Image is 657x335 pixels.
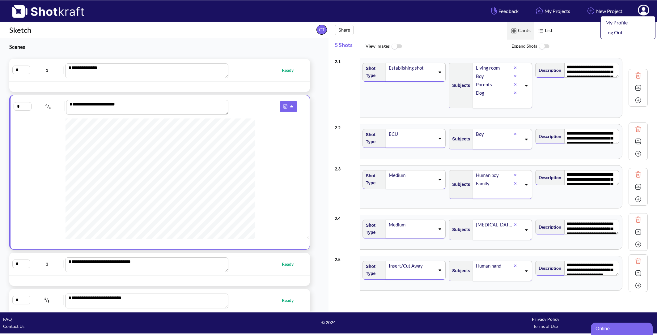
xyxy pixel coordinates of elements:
div: Human boy [475,171,514,179]
img: Hand Icon [490,6,498,16]
img: Trash Icon [634,256,643,265]
span: Ready [282,297,300,304]
img: Trash Icon [634,124,643,134]
span: 8 [49,106,51,110]
img: Add Icon [634,96,643,105]
span: Cards [507,22,534,40]
a: New Project [581,3,627,19]
div: 2 . 5 [335,253,357,263]
span: Subjects [449,179,470,190]
span: Ready [282,67,300,74]
img: Add Icon [634,240,643,249]
img: Add Icon [586,6,596,16]
a: My Profile [601,18,652,28]
span: Description [536,65,561,75]
a: Log Out [601,28,652,37]
span: 1 [31,67,64,74]
img: Trash Icon [634,170,643,179]
img: Card Icon [510,27,518,35]
img: Add Icon [634,195,643,204]
span: Subjects [449,80,470,91]
span: Subjects [449,134,470,144]
span: Description [536,222,561,232]
img: Expand Icon [634,227,643,237]
div: Terms of Use [437,323,654,330]
div: Parents [475,80,514,89]
span: CT [316,25,327,35]
div: Boy [475,130,514,138]
div: [MEDICAL_DATA] [475,221,514,229]
a: My Projects [529,3,575,19]
div: Human hand [475,262,514,270]
div: Boy [475,72,514,80]
span: Description [536,263,561,273]
div: Dog [475,89,514,97]
img: Expand Icon [634,268,643,278]
span: © 2024 [220,319,437,326]
img: List Icon [537,27,545,35]
span: 5 Shots [335,38,366,55]
span: / [32,101,65,111]
span: View Images [366,40,511,53]
div: Insert/Cut Away [388,262,435,270]
img: Expand Icon [634,137,643,146]
img: Expand Icon [634,182,643,191]
span: 6 [45,103,47,107]
iframe: chat widget [591,321,654,335]
div: 2 . 3 [335,162,357,172]
span: Shot Type [363,171,383,188]
div: 2 . 4 [335,212,357,222]
div: Establishing shot [388,64,435,72]
img: Pdf Icon [281,102,289,110]
img: Add Icon [634,281,643,290]
div: 2.1Shot TypeEstablishing shotSubjectsLiving roomBoyParentsDogDescription**** **** **** **** **** ... [335,55,648,121]
span: Shot Type [363,130,383,147]
span: Shot Type [363,63,383,81]
button: Share [335,25,354,35]
div: 2 . 1 [335,55,357,65]
img: ToggleOff Icon [390,40,404,53]
div: Living room [475,64,514,72]
h3: Scenes [9,43,313,50]
span: Feedback [490,7,519,15]
span: 1 [44,297,46,300]
span: Description [536,172,561,183]
span: Subjects [449,225,470,235]
img: Home Icon [534,6,545,16]
img: Add Icon [634,149,643,158]
a: FAQ [3,316,12,322]
div: Medium [388,171,435,179]
span: Shot Type [363,220,383,238]
div: Medium [388,221,435,229]
span: / [31,295,64,305]
span: Shot Type [363,261,383,279]
div: ECU [388,130,435,138]
span: 8 [48,299,49,303]
div: Privacy Policy [437,316,654,323]
span: Ready [282,260,300,268]
div: 2 . 2 [335,121,357,131]
img: ToggleOff Icon [537,40,551,53]
div: Family [475,179,514,188]
span: List [534,22,556,40]
img: Expand Icon [634,83,643,92]
span: 3 [31,260,64,268]
a: Contact Us [3,324,24,329]
span: Description [536,131,561,141]
img: Trash Icon [634,71,643,80]
span: Subjects [449,266,470,276]
img: Trash Icon [634,215,643,224]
